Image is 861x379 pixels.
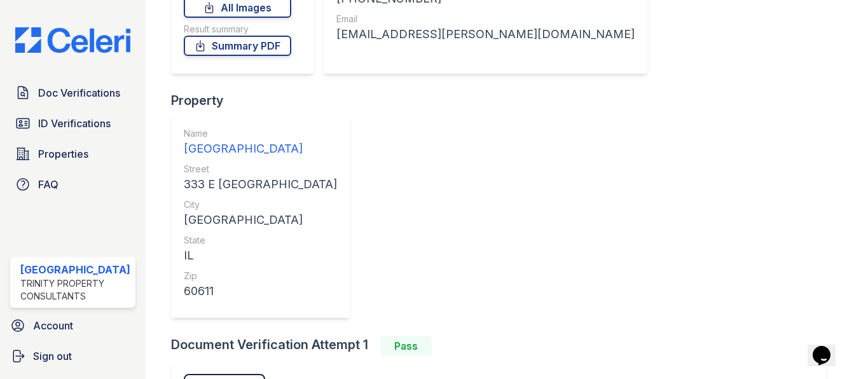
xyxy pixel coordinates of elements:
[38,85,120,100] span: Doc Verifications
[184,36,291,56] a: Summary PDF
[381,336,432,356] div: Pass
[20,277,130,303] div: Trinity Property Consultants
[184,211,337,229] div: [GEOGRAPHIC_DATA]
[184,127,337,140] div: Name
[171,92,360,109] div: Property
[184,234,337,247] div: State
[184,140,337,158] div: [GEOGRAPHIC_DATA]
[336,13,635,25] div: Email
[171,336,836,356] div: Document Verification Attempt 1
[184,176,337,193] div: 333 E [GEOGRAPHIC_DATA]
[184,23,291,36] div: Result summary
[184,163,337,176] div: Street
[5,343,141,369] a: Sign out
[10,80,135,106] a: Doc Verifications
[184,282,337,300] div: 60611
[184,270,337,282] div: Zip
[20,262,130,277] div: [GEOGRAPHIC_DATA]
[38,146,88,162] span: Properties
[5,27,141,53] img: CE_Logo_Blue-a8612792a0a2168367f1c8372b55b34899dd931a85d93a1a3d3e32e68fde9ad4.png
[33,318,73,333] span: Account
[38,177,59,192] span: FAQ
[5,313,141,338] a: Account
[10,172,135,197] a: FAQ
[184,198,337,211] div: City
[808,328,848,366] iframe: chat widget
[10,111,135,136] a: ID Verifications
[38,116,111,131] span: ID Verifications
[33,348,72,364] span: Sign out
[336,25,635,43] div: [EMAIL_ADDRESS][PERSON_NAME][DOMAIN_NAME]
[184,247,337,265] div: IL
[184,127,337,158] a: Name [GEOGRAPHIC_DATA]
[10,141,135,167] a: Properties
